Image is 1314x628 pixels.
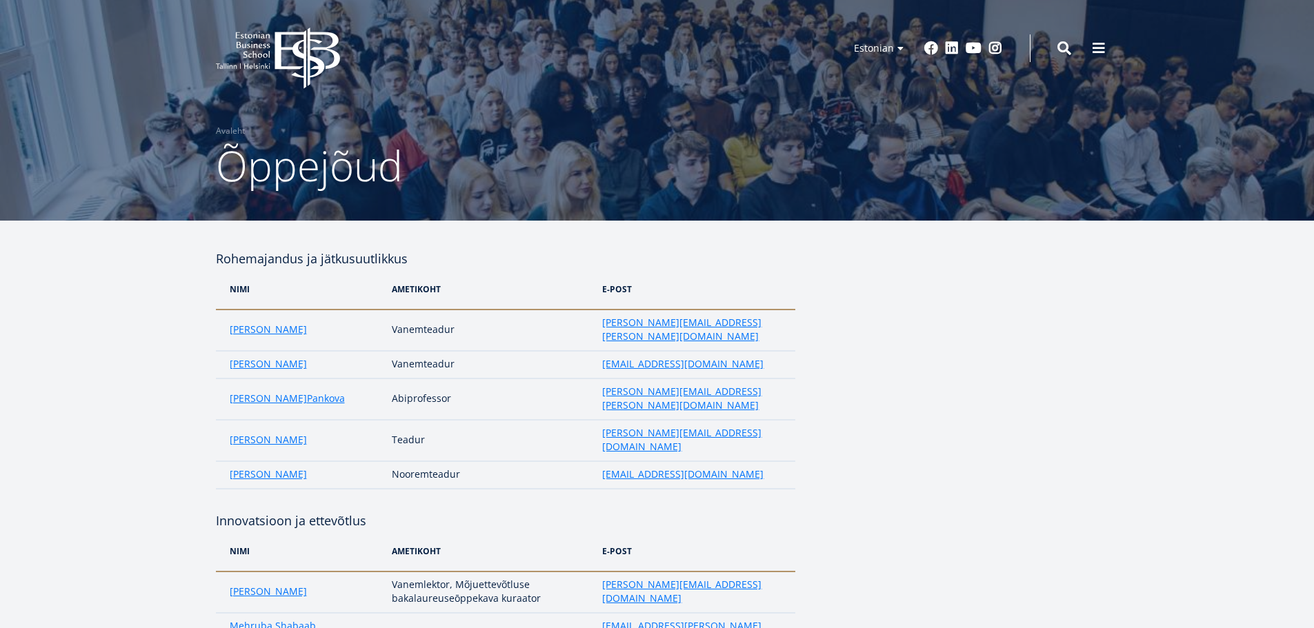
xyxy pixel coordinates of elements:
[385,531,595,571] th: Ametikoht
[230,585,307,598] a: [PERSON_NAME]
[385,310,595,351] td: Vanemteadur
[385,269,595,310] th: Ametikoht
[945,41,959,55] a: Linkedin
[216,531,386,571] th: NIMi
[595,269,795,310] th: e-post
[230,392,307,405] a: [PERSON_NAME]
[230,467,307,481] a: [PERSON_NAME]
[595,531,795,571] th: e-post
[602,578,781,605] a: [PERSON_NAME][EMAIL_ADDRESS][DOMAIN_NAME]
[385,571,595,613] td: Vanemlektor, Mõjuettevõtluse bakalaureuseōppekava kuraator
[924,41,938,55] a: Facebook
[602,385,781,412] a: [PERSON_NAME][EMAIL_ADDRESS][PERSON_NAME][DOMAIN_NAME]
[230,323,307,336] a: [PERSON_NAME]
[385,420,595,461] td: Teadur
[988,41,1002,55] a: Instagram
[216,510,795,531] h4: Innovatsioon ja ettevõtlus
[602,316,781,343] a: [PERSON_NAME][EMAIL_ADDRESS][PERSON_NAME][DOMAIN_NAME]
[966,41,982,55] a: Youtube
[216,248,795,269] h4: Rohemajandus ja jätkusuutlikkus
[216,124,245,138] a: Avaleht
[602,357,764,371] a: [EMAIL_ADDRESS][DOMAIN_NAME]
[385,461,595,489] td: Nooremteadur
[385,351,595,378] td: Vanemteadur
[230,433,307,447] a: [PERSON_NAME]
[602,426,781,454] a: [PERSON_NAME][EMAIL_ADDRESS][DOMAIN_NAME]
[216,137,403,194] span: Õppejõud
[385,378,595,420] td: Abiprofessor
[602,467,764,481] a: [EMAIL_ADDRESS][DOMAIN_NAME]
[230,357,307,371] a: [PERSON_NAME]
[307,392,345,405] a: Pankova
[216,269,386,310] th: NIMi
